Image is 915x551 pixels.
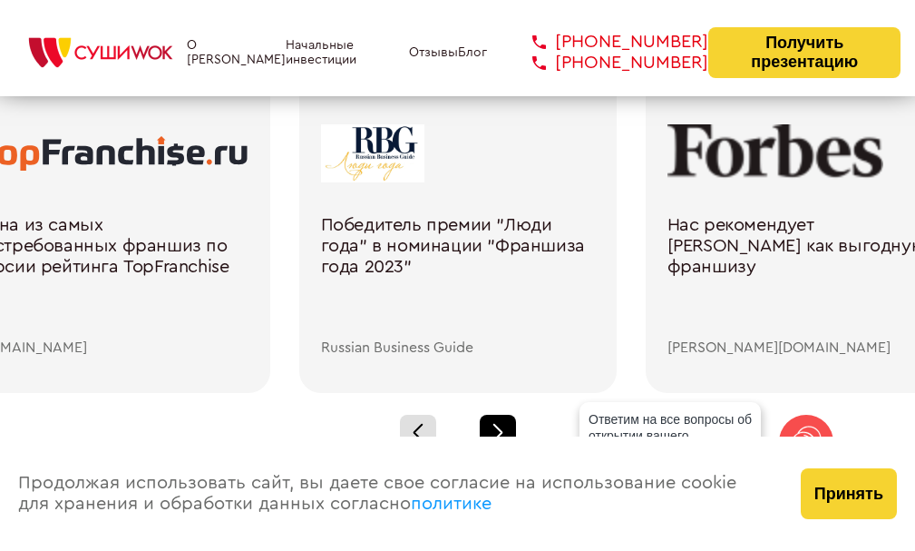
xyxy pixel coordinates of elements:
[708,27,900,78] button: Получить презентацию
[505,32,708,53] a: [PHONE_NUMBER]
[15,33,187,73] img: СУШИWOK
[801,468,897,519] button: Принять
[458,45,487,60] a: Блог
[505,53,708,74] a: [PHONE_NUMBER]
[286,38,409,67] a: Начальные инвестиции
[321,339,595,356] div: Russian Business Guide
[579,402,761,469] div: Ответим на все вопросы об открытии вашего [PERSON_NAME]!
[409,45,458,60] a: Отзывы
[187,38,286,67] a: О [PERSON_NAME]
[411,495,492,513] a: политике
[321,215,595,340] div: Победитель премии "Люди года" в номинации "Франшиза года 2023"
